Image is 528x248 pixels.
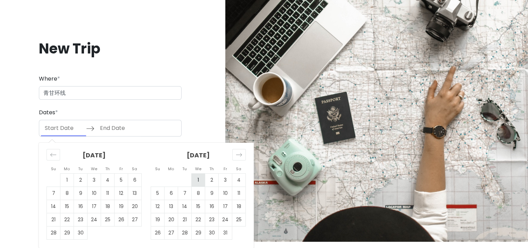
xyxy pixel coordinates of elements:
[205,200,219,213] td: Choose Thursday, October 16, 2025 as your check-in date. It’s available.
[165,213,178,226] td: Choose Monday, October 20, 2025 as your check-in date. It’s available.
[47,200,60,213] td: Choose Sunday, September 14, 2025 as your check-in date. It’s available.
[192,187,205,200] td: Choose Wednesday, October 8, 2025 as your check-in date. It’s available.
[60,173,74,187] td: Choose Monday, September 1, 2025 as your check-in date. It’s available.
[205,213,219,226] td: Choose Thursday, October 23, 2025 as your check-in date. It’s available.
[224,166,227,172] small: Fr
[101,200,115,213] td: Choose Thursday, September 18, 2025 as your check-in date. It’s available.
[219,226,232,239] td: Choose Friday, October 31, 2025 as your check-in date. It’s available.
[151,200,165,213] td: Choose Sunday, October 12, 2025 as your check-in date. It’s available.
[232,200,246,213] td: Choose Saturday, October 18, 2025 as your check-in date. It’s available.
[205,226,219,239] td: Choose Thursday, October 30, 2025 as your check-in date. It’s available.
[39,74,60,83] label: Where
[60,226,74,239] td: Choose Monday, September 29, 2025 as your check-in date. It’s available.
[151,213,165,226] td: Choose Sunday, October 19, 2025 as your check-in date. It’s available.
[219,173,232,187] td: Choose Friday, October 3, 2025 as your check-in date. It’s available.
[74,213,87,226] td: Choose Tuesday, September 23, 2025 as your check-in date. It’s available.
[219,200,232,213] td: Choose Friday, October 17, 2025 as your check-in date. It’s available.
[39,143,254,248] div: Calendar
[192,213,205,226] td: Choose Wednesday, October 22, 2025 as your check-in date. It’s available.
[39,108,58,117] label: Dates
[60,213,74,226] td: Choose Monday, September 22, 2025 as your check-in date. It’s available.
[96,120,141,136] input: End Date
[128,173,142,187] td: Choose Saturday, September 6, 2025 as your check-in date. It’s available.
[39,86,182,100] input: City (e.g., New York)
[209,166,214,172] small: Th
[74,173,87,187] td: Choose Tuesday, September 2, 2025 as your check-in date. It’s available.
[182,166,187,172] small: Tu
[74,226,87,239] td: Choose Tuesday, September 30, 2025 as your check-in date. It’s available.
[178,213,192,226] td: Choose Tuesday, October 21, 2025 as your check-in date. It’s available.
[219,187,232,200] td: Choose Friday, October 10, 2025 as your check-in date. It’s available.
[101,187,115,200] td: Choose Thursday, September 11, 2025 as your check-in date. It’s available.
[232,187,246,200] td: Choose Saturday, October 11, 2025 as your check-in date. It’s available.
[195,166,201,172] small: We
[178,200,192,213] td: Choose Tuesday, October 14, 2025 as your check-in date. It’s available.
[151,226,165,239] td: Choose Sunday, October 26, 2025 as your check-in date. It’s available.
[74,187,87,200] td: Choose Tuesday, September 9, 2025 as your check-in date. It’s available.
[192,226,205,239] td: Choose Wednesday, October 29, 2025 as your check-in date. It’s available.
[205,173,219,187] td: Choose Thursday, October 2, 2025 as your check-in date. It’s available.
[165,226,178,239] td: Choose Monday, October 27, 2025 as your check-in date. It’s available.
[205,187,219,200] td: Choose Thursday, October 9, 2025 as your check-in date. It’s available.
[51,166,56,172] small: Su
[236,166,241,172] small: Sa
[115,173,128,187] td: Choose Friday, September 5, 2025 as your check-in date. It’s available.
[168,166,174,172] small: Mo
[47,149,60,160] div: Move backward to switch to the previous month.
[128,200,142,213] td: Choose Saturday, September 20, 2025 as your check-in date. It’s available.
[47,226,60,239] td: Choose Sunday, September 28, 2025 as your check-in date. It’s available.
[165,200,178,213] td: Choose Monday, October 13, 2025 as your check-in date. It’s available.
[87,187,101,200] td: Choose Wednesday, September 10, 2025 as your check-in date. It’s available.
[78,166,83,172] small: Tu
[151,187,165,200] td: Choose Sunday, October 5, 2025 as your check-in date. It’s available.
[101,173,115,187] td: Choose Thursday, September 4, 2025 as your check-in date. It’s available.
[47,213,60,226] td: Choose Sunday, September 21, 2025 as your check-in date. It’s available.
[155,166,160,172] small: Su
[165,187,178,200] td: Choose Monday, October 6, 2025 as your check-in date. It’s available.
[192,173,205,187] td: Choose Wednesday, October 1, 2025 as your check-in date. It’s available.
[91,166,97,172] small: We
[119,166,123,172] small: Fr
[232,173,246,187] td: Choose Saturday, October 4, 2025 as your check-in date. It’s available.
[219,213,232,226] td: Choose Friday, October 24, 2025 as your check-in date. It’s available.
[74,200,87,213] td: Choose Tuesday, September 16, 2025 as your check-in date. It’s available.
[132,166,137,172] small: Sa
[87,173,101,187] td: Choose Wednesday, September 3, 2025 as your check-in date. It’s available.
[39,40,182,58] h1: New Trip
[115,213,128,226] td: Choose Friday, September 26, 2025 as your check-in date. It’s available.
[232,149,246,160] div: Move forward to switch to the next month.
[101,213,115,226] td: Choose Thursday, September 25, 2025 as your check-in date. It’s available.
[178,187,192,200] td: Choose Tuesday, October 7, 2025 as your check-in date. It’s available.
[47,187,60,200] td: Choose Sunday, September 7, 2025 as your check-in date. It’s available.
[192,200,205,213] td: Choose Wednesday, October 15, 2025 as your check-in date. It’s available.
[60,187,74,200] td: Choose Monday, September 8, 2025 as your check-in date. It’s available.
[87,200,101,213] td: Choose Wednesday, September 17, 2025 as your check-in date. It’s available.
[187,151,210,159] strong: [DATE]
[105,166,110,172] small: Th
[232,213,246,226] td: Choose Saturday, October 25, 2025 as your check-in date. It’s available.
[60,200,74,213] td: Choose Monday, September 15, 2025 as your check-in date. It’s available.
[64,166,70,172] small: Mo
[115,200,128,213] td: Choose Friday, September 19, 2025 as your check-in date. It’s available.
[128,187,142,200] td: Choose Saturday, September 13, 2025 as your check-in date. It’s available.
[178,226,192,239] td: Choose Tuesday, October 28, 2025 as your check-in date. It’s available.
[41,120,86,136] input: Start Date
[83,151,106,159] strong: [DATE]
[115,187,128,200] td: Choose Friday, September 12, 2025 as your check-in date. It’s available.
[87,213,101,226] td: Choose Wednesday, September 24, 2025 as your check-in date. It’s available.
[128,213,142,226] td: Choose Saturday, September 27, 2025 as your check-in date. It’s available.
